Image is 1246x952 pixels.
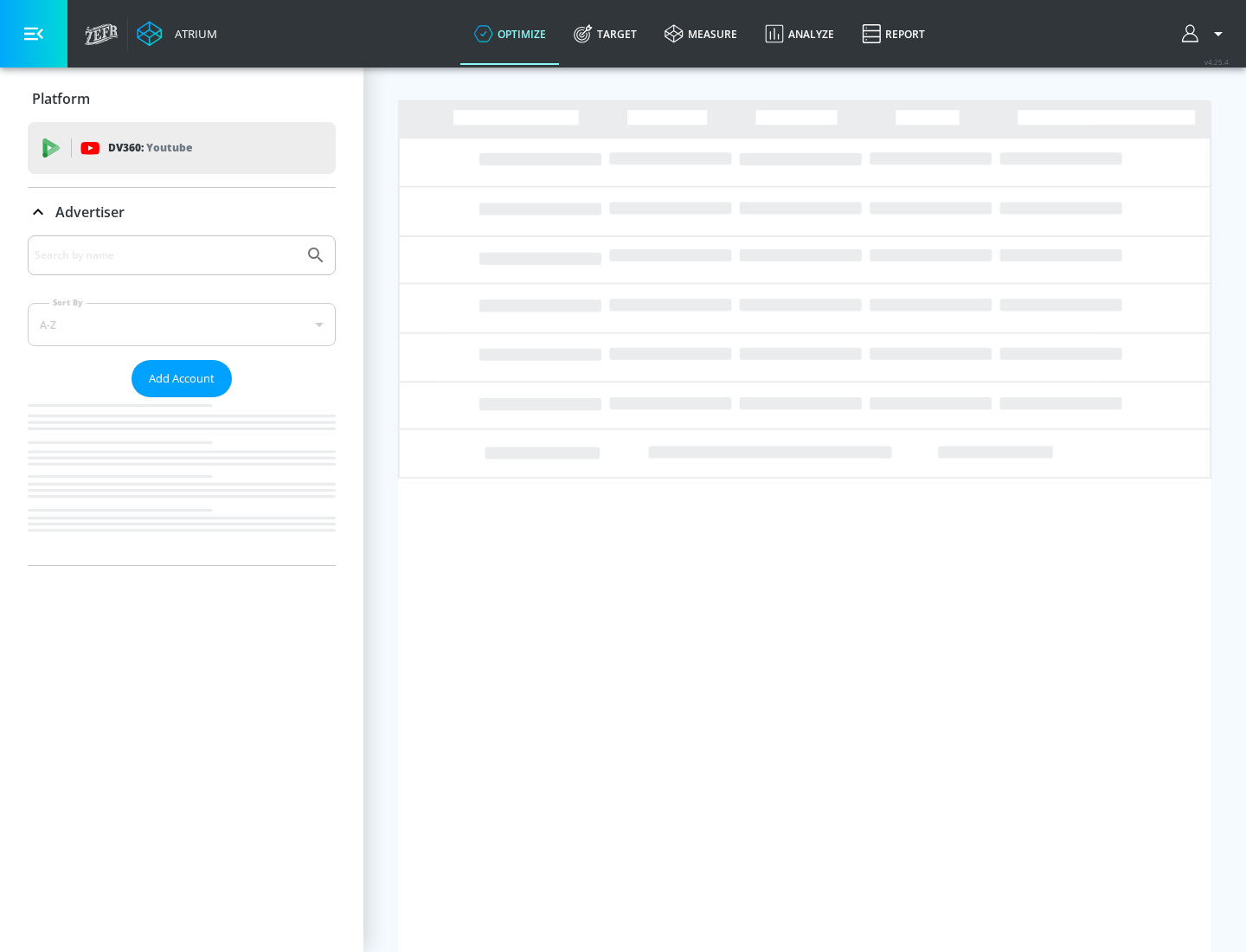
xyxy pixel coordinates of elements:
a: optimize [460,3,560,65]
nav: list of Advertiser [28,397,336,565]
span: v 4.25.4 [1204,57,1229,67]
a: measure [651,3,751,65]
a: Analyze [751,3,848,65]
div: Advertiser [28,235,336,565]
button: Add Account [132,360,232,397]
a: Atrium [137,21,217,47]
div: Atrium [168,26,217,42]
a: Report [848,3,939,65]
p: Advertiser [55,203,125,222]
div: Platform [28,74,336,123]
p: Platform [32,89,90,108]
p: DV360: [108,138,192,158]
p: Youtube [146,138,192,157]
label: Sort By [49,297,87,308]
span: Add Account [149,369,215,389]
div: Advertiser [28,188,336,236]
div: DV360: Youtube [28,122,336,174]
a: Target [560,3,651,65]
div: A-Z [28,303,336,346]
input: Search by name [35,244,297,267]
